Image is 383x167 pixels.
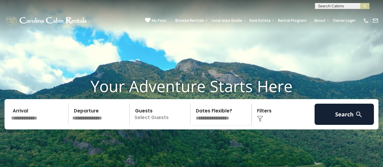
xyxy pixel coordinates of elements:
a: Local Area Guide [208,16,245,25]
a: Browse Rentals [172,16,207,25]
img: search-regular-white.png [355,111,363,118]
p: Select Guests [131,104,190,125]
h1: Your Adventure Starts Here [5,77,378,95]
img: White-1-1-2.png [5,15,88,27]
a: Real Estate [246,16,274,25]
a: Owner Login [330,16,358,25]
button: Search [315,104,374,125]
img: filter--v1.png [257,116,263,122]
img: mail-regular-white.png [372,18,378,24]
span: My Favs [152,18,166,23]
a: Rental Program [275,16,310,25]
a: About [311,16,329,25]
a: My Favs [145,18,166,24]
img: phone-regular-white.png [363,18,369,24]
